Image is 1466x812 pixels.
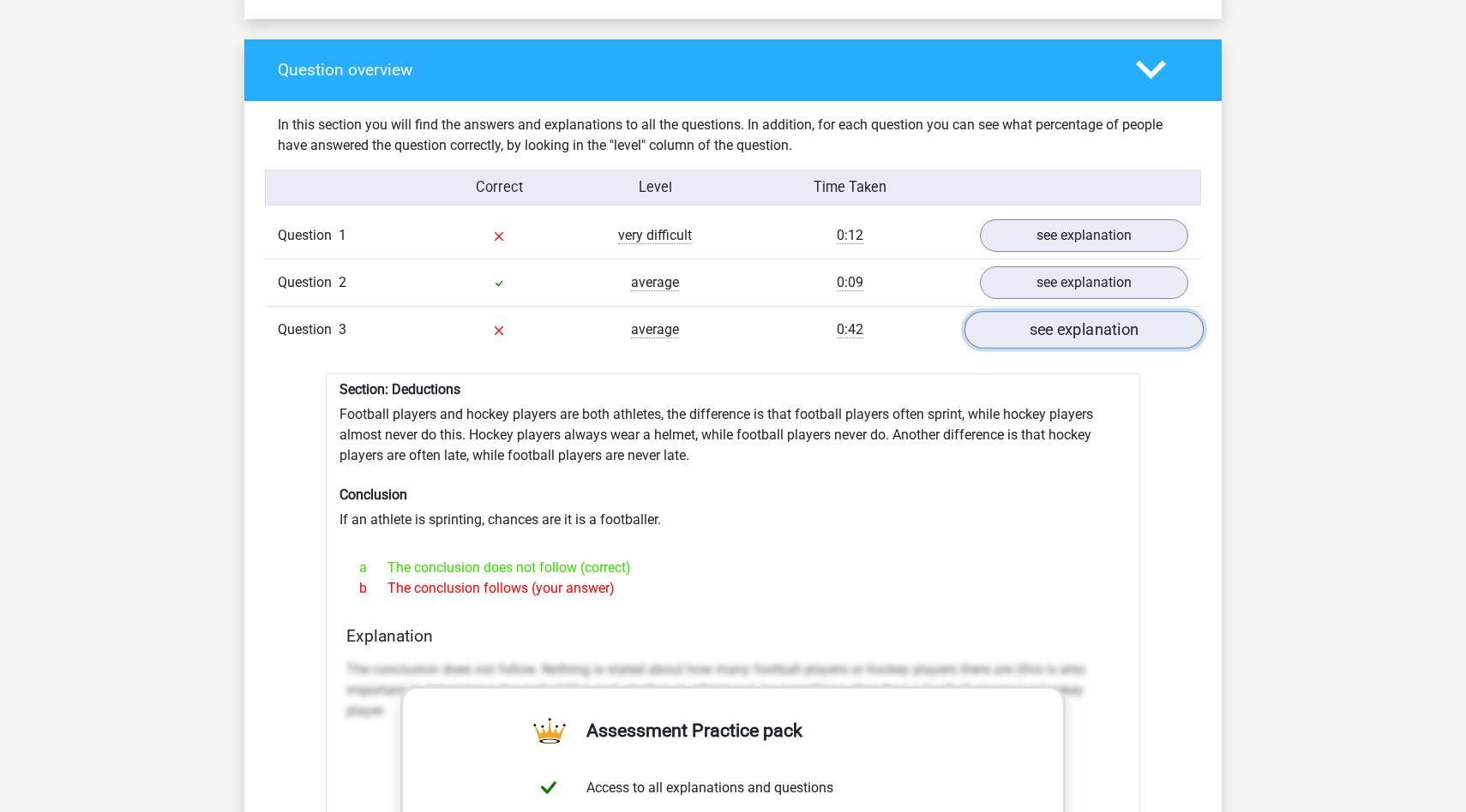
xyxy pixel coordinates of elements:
[346,660,1120,721] p: The conclusion does not follow. Nothing is stated about how many football players or hockey playe...
[339,227,346,243] span: 1
[265,115,1201,156] div: In this section you will find the answers and explanations to all the questions. In addition, for...
[278,272,339,293] span: Question
[346,558,1120,578] div: The conclusion does not follow (correct)
[278,319,339,340] span: Question
[577,177,733,198] div: Level
[339,381,1127,397] h6: Section: Deductions
[422,177,578,198] div: Correct
[837,321,863,338] span: 0:42
[359,558,388,578] span: a
[278,60,1110,80] h4: Question overview
[631,321,679,338] span: average
[964,311,1204,349] a: see explanation
[980,266,1188,299] a: see explanation
[631,274,679,291] span: average
[837,274,863,291] span: 0:09
[339,321,346,337] span: 3
[278,225,339,246] span: Question
[618,227,692,244] span: very difficult
[837,227,863,244] span: 0:12
[980,219,1188,252] a: see explanation
[346,578,1120,599] div: The conclusion follows (your answer)
[359,578,388,599] span: b
[339,487,1127,503] h6: Conclusion
[346,626,1120,646] h4: Explanation
[339,274,346,290] span: 2
[733,177,967,198] div: Time Taken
